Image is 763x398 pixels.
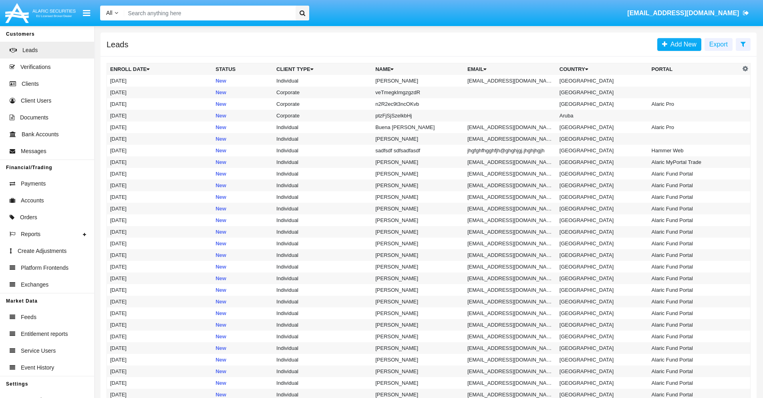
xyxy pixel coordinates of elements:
td: [GEOGRAPHIC_DATA] [556,366,648,377]
td: [PERSON_NAME] [372,261,464,273]
td: New [212,284,273,296]
td: [GEOGRAPHIC_DATA] [556,354,648,366]
td: New [212,145,273,156]
td: New [212,342,273,354]
th: Enroll Date [107,63,213,75]
td: Alaric Pro [648,121,741,133]
span: Service Users [21,347,56,355]
td: [EMAIL_ADDRESS][DOMAIN_NAME] [464,156,556,168]
td: [GEOGRAPHIC_DATA] [556,156,648,168]
td: [EMAIL_ADDRESS][DOMAIN_NAME] [464,249,556,261]
td: Individual [273,307,372,319]
td: [EMAIL_ADDRESS][DOMAIN_NAME] [464,180,556,191]
td: [DATE] [107,203,213,214]
td: New [212,307,273,319]
td: [GEOGRAPHIC_DATA] [556,145,648,156]
td: ptzFjSjSzelkbHj [372,110,464,121]
td: New [212,121,273,133]
td: [PERSON_NAME] [372,319,464,331]
td: [EMAIL_ADDRESS][DOMAIN_NAME] [464,75,556,87]
td: Individual [273,133,372,145]
td: [PERSON_NAME] [372,214,464,226]
span: Reports [21,230,40,238]
td: [GEOGRAPHIC_DATA] [556,238,648,249]
td: Individual [273,156,372,168]
td: [DATE] [107,214,213,226]
td: Alaric Fund Portal [648,261,741,273]
td: New [212,180,273,191]
span: Messages [21,147,46,156]
td: New [212,156,273,168]
td: [GEOGRAPHIC_DATA] [556,180,648,191]
td: New [212,98,273,110]
td: [GEOGRAPHIC_DATA] [556,296,648,307]
th: Portal [648,63,741,75]
td: [PERSON_NAME] [372,226,464,238]
span: Client Users [21,97,51,105]
td: [DATE] [107,319,213,331]
td: [PERSON_NAME] [372,75,464,87]
td: Individual [273,366,372,377]
td: [PERSON_NAME] [372,307,464,319]
span: All [106,10,113,16]
td: Individual [273,191,372,203]
td: Individual [273,180,372,191]
td: [DATE] [107,168,213,180]
td: [GEOGRAPHIC_DATA] [556,214,648,226]
td: Alaric Fund Portal [648,203,741,214]
td: [GEOGRAPHIC_DATA] [556,191,648,203]
td: [EMAIL_ADDRESS][DOMAIN_NAME] [464,377,556,389]
td: [EMAIL_ADDRESS][DOMAIN_NAME] [464,238,556,249]
td: Alaric Fund Portal [648,366,741,377]
td: [GEOGRAPHIC_DATA] [556,319,648,331]
td: New [212,191,273,203]
th: Client Type [273,63,372,75]
td: [PERSON_NAME] [372,203,464,214]
td: [PERSON_NAME] [372,377,464,389]
td: [EMAIL_ADDRESS][DOMAIN_NAME] [464,342,556,354]
td: Individual [273,226,372,238]
td: [DATE] [107,238,213,249]
td: [DATE] [107,249,213,261]
td: New [212,319,273,331]
td: [PERSON_NAME] [372,354,464,366]
td: Corporate [273,87,372,98]
span: Platform Frontends [21,264,68,272]
td: Alaric Fund Portal [648,377,741,389]
td: jhgfghfhgghfjh@ghghjgj.jhghjhgjh [464,145,556,156]
th: Email [464,63,556,75]
td: [GEOGRAPHIC_DATA] [556,261,648,273]
td: New [212,168,273,180]
td: Individual [273,296,372,307]
td: [EMAIL_ADDRESS][DOMAIN_NAME] [464,191,556,203]
span: [EMAIL_ADDRESS][DOMAIN_NAME] [627,10,739,16]
td: Corporate [273,110,372,121]
td: New [212,133,273,145]
td: Alaric Fund Portal [648,284,741,296]
td: Individual [273,238,372,249]
td: [DATE] [107,191,213,203]
td: Individual [273,203,372,214]
td: [EMAIL_ADDRESS][DOMAIN_NAME] [464,121,556,133]
td: [GEOGRAPHIC_DATA] [556,249,648,261]
td: [PERSON_NAME] [372,366,464,377]
td: [DATE] [107,307,213,319]
td: Individual [273,145,372,156]
td: Corporate [273,98,372,110]
td: [GEOGRAPHIC_DATA] [556,98,648,110]
span: Leads [22,46,38,55]
td: Alaric Fund Portal [648,331,741,342]
span: Accounts [21,196,44,205]
img: Logo image [4,1,77,25]
td: Individual [273,342,372,354]
td: Individual [273,354,372,366]
h5: Leads [107,41,129,48]
td: New [212,331,273,342]
span: Add New [667,41,697,48]
td: [GEOGRAPHIC_DATA] [556,273,648,284]
td: Alaric Pro [648,98,741,110]
span: Payments [21,180,46,188]
td: New [212,226,273,238]
td: [EMAIL_ADDRESS][DOMAIN_NAME] [464,273,556,284]
td: [PERSON_NAME] [372,156,464,168]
